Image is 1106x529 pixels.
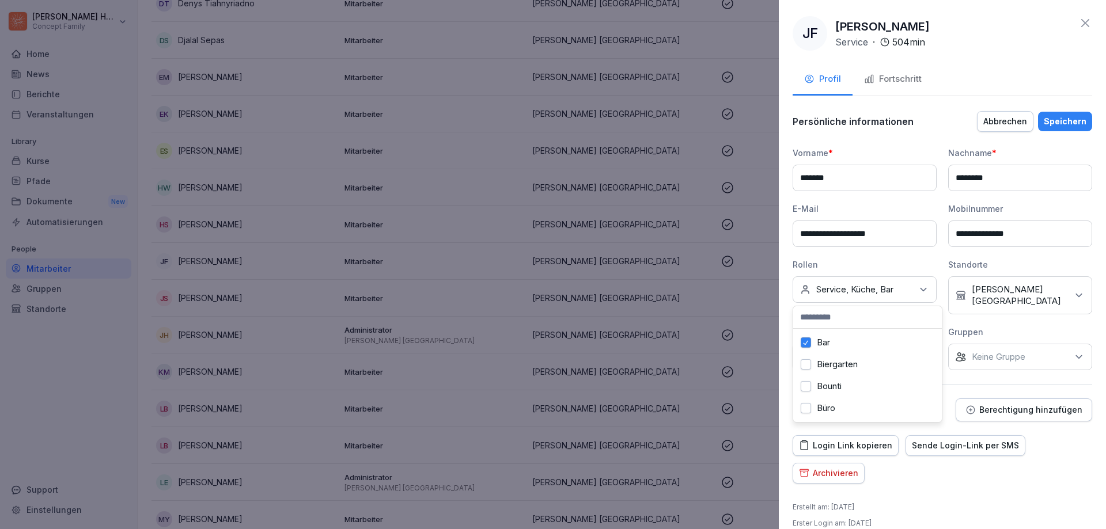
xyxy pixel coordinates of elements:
[793,502,854,512] p: Erstellt am : [DATE]
[983,115,1027,128] div: Abbrechen
[799,467,858,479] div: Archivieren
[793,16,827,51] div: JF
[948,203,1092,215] div: Mobilnummer
[793,518,872,528] p: Erster Login am : [DATE]
[906,435,1025,456] button: Sende Login-Link per SMS
[817,381,842,391] label: Bounti
[817,359,858,370] label: Biergarten
[853,64,933,96] button: Fortschritt
[793,258,937,271] div: Rollen
[948,147,1092,159] div: Nachname
[972,351,1025,363] p: Keine Gruppe
[835,35,925,49] div: ·
[817,403,835,413] label: Büro
[948,258,1092,271] div: Standorte
[793,435,899,456] button: Login Link kopieren
[835,35,868,49] p: Service
[972,284,1067,307] p: [PERSON_NAME] [GEOGRAPHIC_DATA]
[816,284,893,295] p: Service, Küche, Bar
[1038,112,1092,131] button: Speichern
[892,35,925,49] p: 504 min
[1044,115,1086,128] div: Speichern
[804,73,841,86] div: Profil
[793,64,853,96] button: Profil
[948,326,1092,338] div: Gruppen
[793,463,865,484] button: Archivieren
[817,337,830,348] label: Bar
[864,73,922,86] div: Fortschritt
[835,18,930,35] p: [PERSON_NAME]
[912,439,1019,452] div: Sende Login-Link per SMS
[799,439,892,452] div: Login Link kopieren
[793,147,937,159] div: Vorname
[793,203,937,215] div: E-Mail
[979,405,1082,414] p: Berechtigung hinzufügen
[793,116,914,127] p: Persönliche informationen
[956,398,1092,421] button: Berechtigung hinzufügen
[977,111,1033,132] button: Abbrechen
